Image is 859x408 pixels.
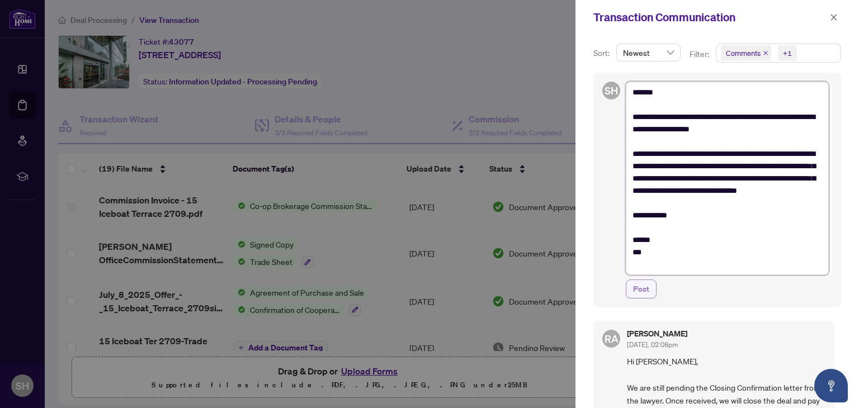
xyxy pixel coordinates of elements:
span: [DATE], 02:08pm [627,340,678,349]
span: SH [605,83,618,98]
span: Newest [623,44,674,61]
p: Sort: [593,47,612,59]
span: Post [633,280,649,298]
span: Comments [721,45,771,61]
span: close [763,50,768,56]
span: Comments [726,48,761,59]
span: RA [605,331,619,347]
button: Post [626,279,657,298]
div: Transaction Communication [593,9,827,26]
span: close [830,13,838,21]
h5: [PERSON_NAME] [627,330,687,338]
div: +1 [783,48,792,59]
p: Filter: [690,48,711,60]
button: Open asap [814,369,848,402]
